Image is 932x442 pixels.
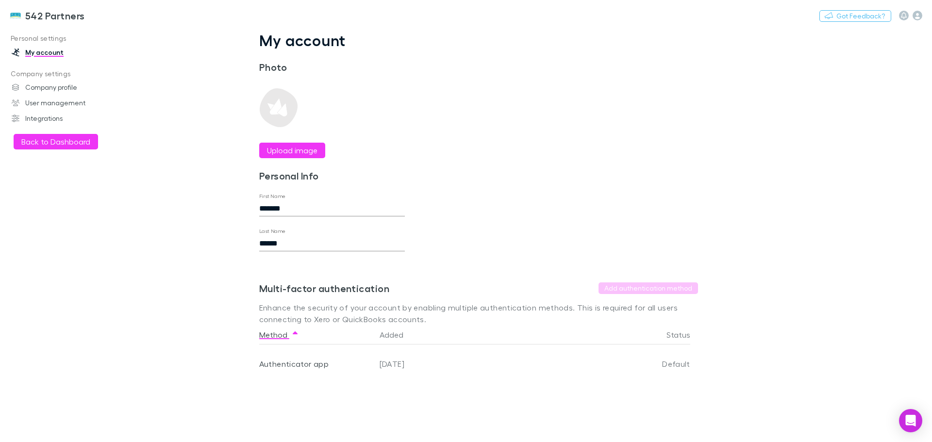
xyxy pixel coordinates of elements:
label: First Name [259,193,286,200]
div: Default [603,344,690,383]
label: Last Name [259,228,286,235]
img: Preview [259,88,298,127]
a: Company profile [2,80,131,95]
label: Upload image [267,145,317,156]
p: Company settings [2,68,131,80]
div: Open Intercom Messenger [899,409,922,432]
img: 542 Partners's Logo [10,10,21,21]
p: Personal settings [2,33,131,45]
a: User management [2,95,131,111]
h3: 542 Partners [25,10,85,21]
a: My account [2,45,131,60]
button: Status [666,325,702,344]
h1: My account [259,31,698,49]
button: Back to Dashboard [14,134,98,149]
h3: Personal Info [259,170,405,181]
button: Added [380,325,415,344]
button: Add authentication method [599,282,698,294]
button: Method [259,325,299,344]
a: Integrations [2,111,131,126]
button: Upload image [259,143,325,158]
a: 542 Partners [4,4,91,27]
h3: Photo [259,61,405,73]
p: Enhance the security of your account by enabling multiple authentication methods. This is require... [259,302,698,325]
button: Got Feedback? [819,10,891,22]
h3: Multi-factor authentication [259,282,389,294]
div: Authenticator app [259,344,372,383]
div: [DATE] [376,344,603,383]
